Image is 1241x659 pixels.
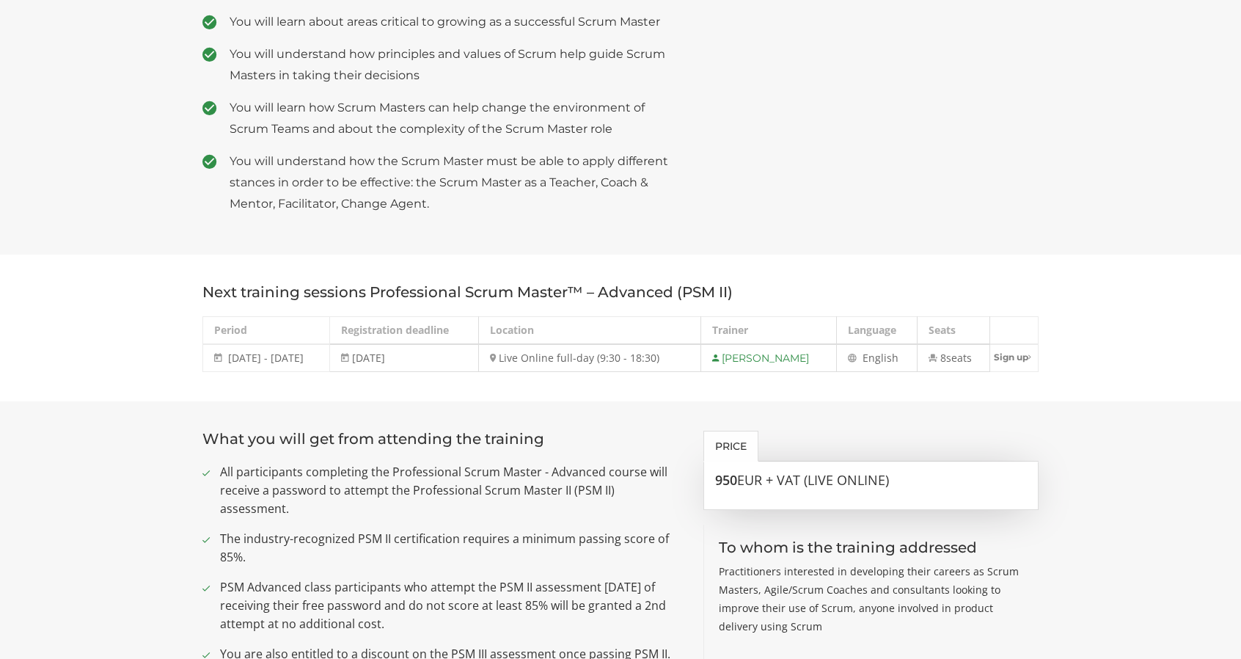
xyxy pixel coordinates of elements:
td: [DATE] [330,344,479,372]
a: Sign up [990,345,1038,369]
td: 8 [918,344,989,372]
span: En [863,351,875,365]
span: All participants completing the Professional Scrum Master - Advanced course will receive a passwo... [220,463,681,518]
span: glish [875,351,898,365]
p: Practitioners interested in developing their careers as Scrum Masters, Agile/Scrum Coaches and co... [719,562,1025,636]
th: Location [479,316,701,344]
span: You will learn about areas critical to growing as a successful Scrum Master [230,11,681,32]
span: EUR + VAT (Live Online) [737,471,889,489]
span: PSM Advanced class participants who attempt the PSM II assessment [DATE] of receiving their free ... [220,578,681,633]
span: You will understand how principles and values of Scrum help guide Scrum Masters in taking their d... [230,43,681,86]
th: Registration deadline [330,316,479,344]
td: [PERSON_NAME] [700,344,836,372]
td: Live Online full-day (9:30 - 18:30) [479,344,701,372]
h3: 950 [715,473,1028,488]
h3: Next training sessions Professional Scrum Master™ – Advanced (PSM II) [202,284,1039,300]
span: [DATE] - [DATE] [228,351,304,365]
h3: What you will get from attending the training [202,431,681,447]
th: Language [836,316,917,344]
a: Price [703,431,758,462]
th: Seats [918,316,989,344]
span: The industry-recognized PSM II certification requires a minimum passing score of 85%. [220,530,681,567]
span: seats [946,351,972,365]
th: Trainer [700,316,836,344]
span: You will learn how Scrum Masters can help change the environment of Scrum Teams and about the com... [230,97,681,139]
h3: To whom is the training addressed [719,539,1025,556]
span: You will understand how the Scrum Master must be able to apply different stances in order to be e... [230,150,681,214]
th: Period [203,316,330,344]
